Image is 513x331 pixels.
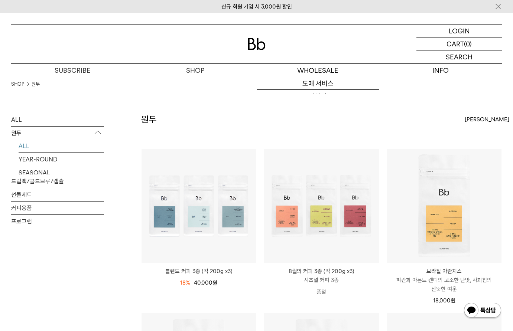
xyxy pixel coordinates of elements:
p: WHOLESALE [257,64,379,77]
p: CART [447,37,464,50]
p: LOGIN [449,24,470,37]
span: 18,000 [433,297,455,304]
a: SHOP [134,64,256,77]
span: 원 [212,279,217,286]
a: 커피용품 [11,201,104,214]
div: 18% [180,278,190,287]
a: YEAR-ROUND [19,153,104,166]
span: 40,000 [194,279,217,286]
p: 8월의 커피 3종 (각 200g x3) [264,267,379,276]
span: 원 [451,297,455,304]
a: SUBSCRIBE [11,64,134,77]
a: 선물세트 [11,188,104,201]
a: 신규 회원 가입 시 3,000원 할인 [221,3,292,10]
a: SEASONAL [19,166,104,179]
a: 컨설팅 [257,90,379,102]
h2: 원두 [141,113,157,126]
a: ALL [11,113,104,126]
img: 8월의 커피 3종 (각 200g x3) [264,149,379,263]
p: 피칸과 아몬드 캔디의 고소한 단맛, 사과칩의 산뜻한 여운 [387,276,501,294]
a: 드립백/콜드브루/캡슐 [11,175,104,188]
img: 카카오톡 채널 1:1 채팅 버튼 [463,302,502,320]
a: 도매 서비스 [257,77,379,90]
p: (0) [464,37,472,50]
a: 8월의 커피 3종 (각 200g x3) 시즈널 커피 3종 [264,267,379,285]
a: CART (0) [416,37,502,50]
a: 프로그램 [11,215,104,228]
p: 시즈널 커피 3종 [264,276,379,285]
img: 로고 [248,38,266,50]
a: ALL [19,140,104,153]
p: 원두 [11,127,104,140]
a: SHOP [11,81,24,88]
p: INFO [379,64,502,77]
p: SEARCH [446,50,473,63]
a: 원두 [32,81,40,88]
a: 블렌드 커피 3종 (각 200g x3) [142,267,256,276]
p: 브라질 아란치스 [387,267,501,276]
img: 브라질 아란치스 [387,149,501,263]
a: 브라질 아란치스 피칸과 아몬드 캔디의 고소한 단맛, 사과칩의 산뜻한 여운 [387,267,501,294]
img: 블렌드 커피 3종 (각 200g x3) [142,149,256,263]
span: [PERSON_NAME] [465,115,509,124]
p: 품절 [264,285,379,299]
a: LOGIN [416,24,502,37]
